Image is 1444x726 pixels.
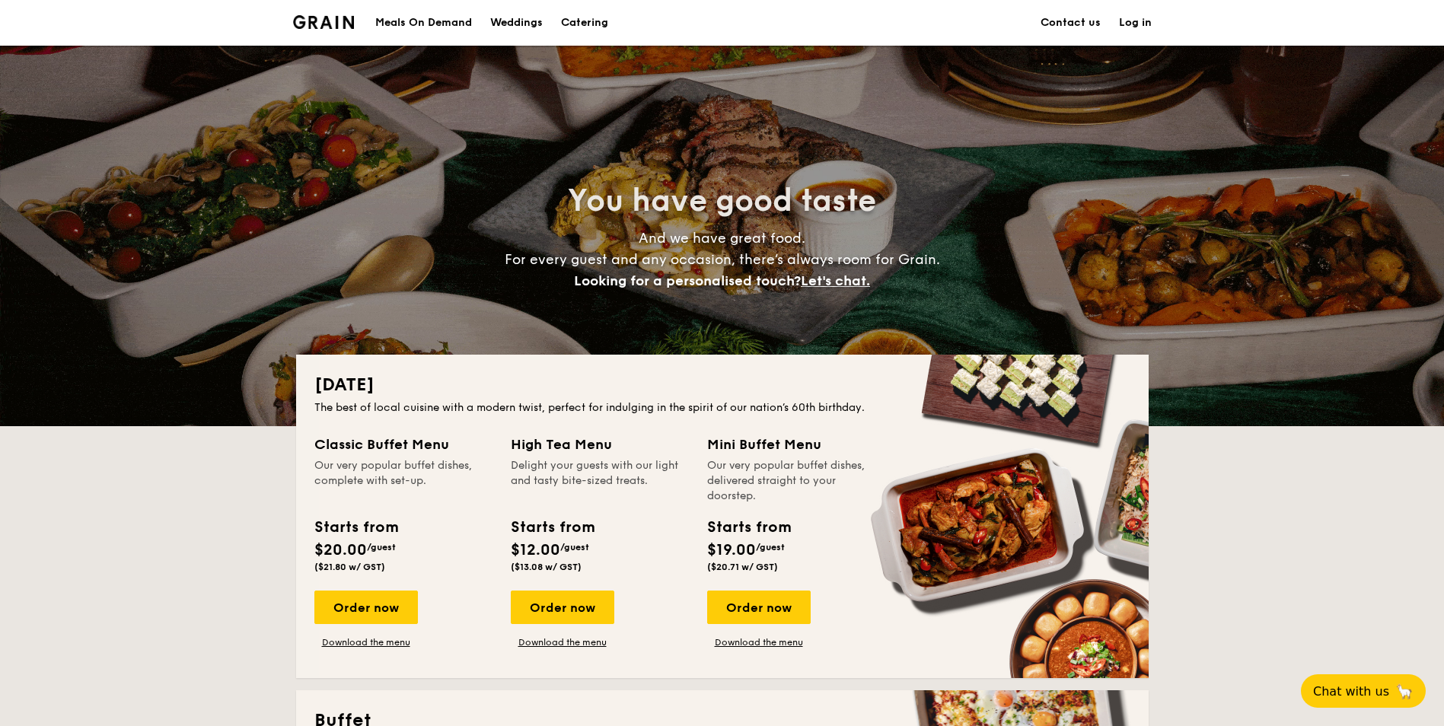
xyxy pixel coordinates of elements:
div: Our very popular buffet dishes, delivered straight to your doorstep. [707,458,885,504]
span: $20.00 [314,541,367,559]
span: ($13.08 w/ GST) [511,562,582,572]
div: Delight your guests with our light and tasty bite-sized treats. [511,458,689,504]
div: The best of local cuisine with a modern twist, perfect for indulging in the spirit of our nation’... [314,400,1130,416]
div: Starts from [314,516,397,539]
span: ($21.80 w/ GST) [314,562,385,572]
span: You have good taste [568,183,876,219]
span: /guest [756,542,785,552]
h2: [DATE] [314,373,1130,397]
div: Order now [314,591,418,624]
span: Looking for a personalised touch? [574,272,801,289]
div: Classic Buffet Menu [314,434,492,455]
div: Our very popular buffet dishes, complete with set-up. [314,458,492,504]
a: Logotype [293,15,355,29]
a: Download the menu [314,636,418,648]
span: /guest [560,542,589,552]
img: Grain [293,15,355,29]
div: Order now [511,591,614,624]
span: /guest [367,542,396,552]
div: High Tea Menu [511,434,689,455]
span: Chat with us [1313,684,1389,699]
div: Order now [707,591,811,624]
span: $19.00 [707,541,756,559]
span: Let's chat. [801,272,870,289]
a: Download the menu [511,636,614,648]
span: ($20.71 w/ GST) [707,562,778,572]
span: $12.00 [511,541,560,559]
div: Starts from [511,516,594,539]
button: Chat with us🦙 [1301,674,1426,708]
span: And we have great food. For every guest and any occasion, there’s always room for Grain. [505,230,940,289]
span: 🦙 [1395,683,1414,700]
div: Mini Buffet Menu [707,434,885,455]
div: Starts from [707,516,790,539]
a: Download the menu [707,636,811,648]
